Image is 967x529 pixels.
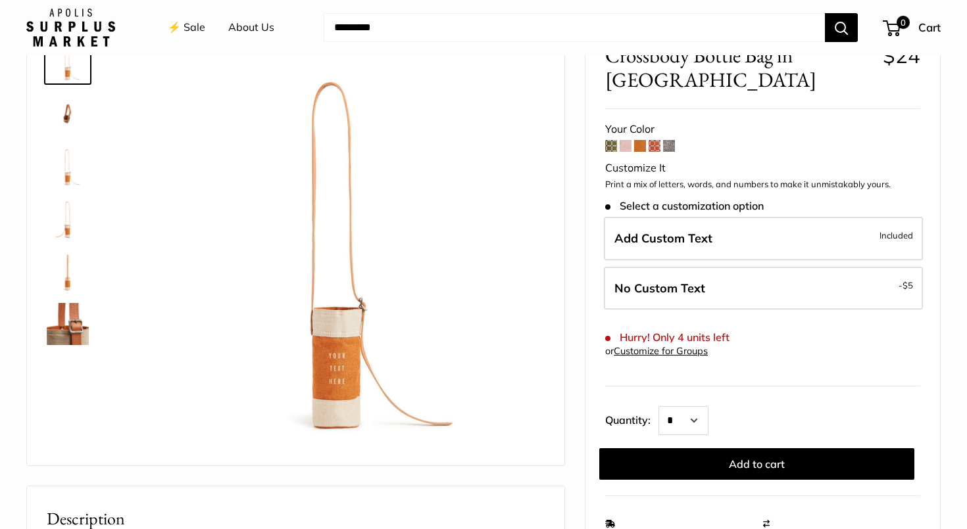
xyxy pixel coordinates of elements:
[26,9,115,47] img: Apolis: Surplus Market
[47,198,89,240] img: Crossbody Bottle Bag in Cognac
[605,331,730,344] span: Hurry! Only 4 units left
[897,16,910,29] span: 0
[903,280,913,290] span: $5
[44,37,91,85] a: Crossbody Bottle Bag in Cognac
[605,120,920,139] div: Your Color
[899,277,913,293] span: -
[132,40,545,452] img: Crossbody Bottle Bag in Cognac
[605,178,920,191] p: Print a mix of letters, words, and numbers to make it unmistakably yours.
[44,90,91,137] a: Crossbody Bottle Bag in Cognac
[44,143,91,190] a: Crossbody Bottle Bag in Cognac
[604,267,923,310] label: Leave Blank
[883,43,920,68] span: $24
[44,300,91,348] a: Crossbody Bottle Bag in Cognac
[44,195,91,242] a: Crossbody Bottle Bag in Cognac
[918,20,941,34] span: Cart
[825,13,858,42] button: Search
[605,342,708,360] div: or
[605,200,764,212] span: Select a customization option
[228,18,274,37] a: About Us
[47,250,89,292] img: Crossbody Bottle Bag in Cognac
[614,231,712,246] span: Add Custom Text
[44,248,91,295] a: Crossbody Bottle Bag in Cognac
[47,40,89,82] img: Crossbody Bottle Bag in Cognac
[614,281,705,296] span: No Custom Text
[880,227,913,243] span: Included
[605,158,920,178] div: Customize It
[605,43,873,92] span: Crossbody Bottle Bag in [GEOGRAPHIC_DATA]
[605,402,658,435] label: Quantity:
[884,17,941,38] a: 0 Cart
[614,345,708,357] a: Customize for Groups
[47,145,89,187] img: Crossbody Bottle Bag in Cognac
[47,303,89,345] img: Crossbody Bottle Bag in Cognac
[604,217,923,260] label: Add Custom Text
[47,93,89,135] img: Crossbody Bottle Bag in Cognac
[324,13,825,42] input: Search...
[599,448,914,480] button: Add to cart
[168,18,205,37] a: ⚡️ Sale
